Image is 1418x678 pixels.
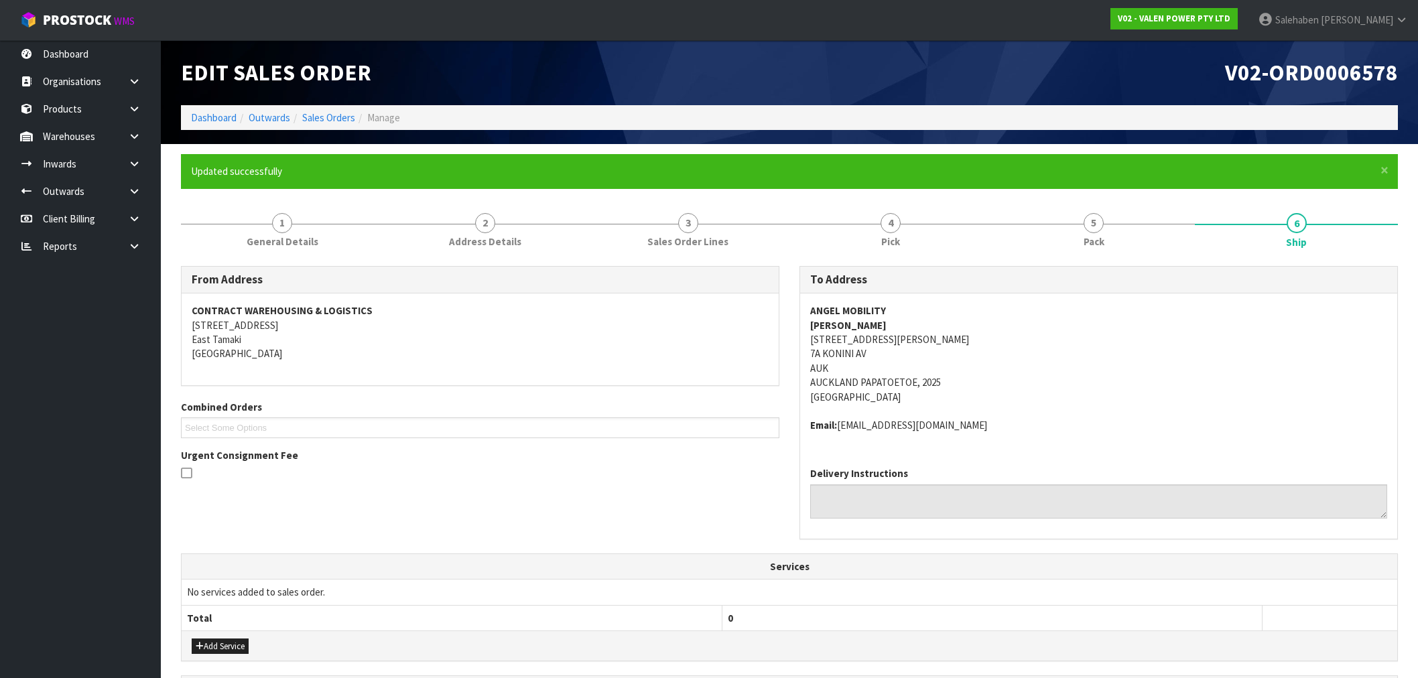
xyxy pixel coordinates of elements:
span: Updated successfully [191,165,282,178]
strong: email [810,419,837,431]
span: Pick [881,234,900,249]
address: [STREET_ADDRESS] East Tamaki [GEOGRAPHIC_DATA] [192,303,769,361]
a: Sales Orders [302,111,355,124]
span: 0 [728,612,733,624]
span: Address Details [449,234,521,249]
span: Edit Sales Order [181,58,371,86]
span: Salehaben [1275,13,1319,26]
span: 6 [1287,213,1307,233]
strong: V02 - VALEN POWER PTY LTD [1118,13,1230,24]
span: Sales Order Lines [647,234,728,249]
strong: ANGEL MOBILITY [810,304,886,317]
span: 1 [272,213,292,233]
a: Dashboard [191,111,237,124]
a: Outwards [249,111,290,124]
span: V02-ORD0006578 [1225,58,1398,86]
th: Services [182,554,1397,580]
address: [EMAIL_ADDRESS][DOMAIN_NAME] [810,418,1387,432]
span: [PERSON_NAME] [1321,13,1393,26]
span: 2 [475,213,495,233]
img: cube-alt.png [20,11,37,28]
th: Total [182,605,722,630]
span: 5 [1084,213,1104,233]
a: V02 - VALEN POWER PTY LTD [1110,8,1238,29]
span: Ship [1286,235,1307,249]
label: Delivery Instructions [810,466,908,480]
strong: CONTRACT WAREHOUSING & LOGISTICS [192,304,373,317]
address: [STREET_ADDRESS][PERSON_NAME] 7A KONINI AV AUK AUCKLAND PAPATOETOE, 2025 [GEOGRAPHIC_DATA] [810,303,1387,404]
label: Urgent Consignment Fee [181,448,298,462]
span: 3 [678,213,698,233]
span: Pack [1084,234,1104,249]
label: Combined Orders [181,400,262,414]
h3: To Address [810,273,1387,286]
span: 4 [881,213,901,233]
button: Add Service [192,638,249,655]
span: Manage [367,111,400,124]
td: No services added to sales order. [182,580,1397,605]
span: × [1380,161,1389,180]
h3: From Address [192,273,769,286]
span: General Details [247,234,318,249]
span: ProStock [43,11,111,29]
strong: [PERSON_NAME] [810,319,887,332]
small: WMS [114,15,135,27]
